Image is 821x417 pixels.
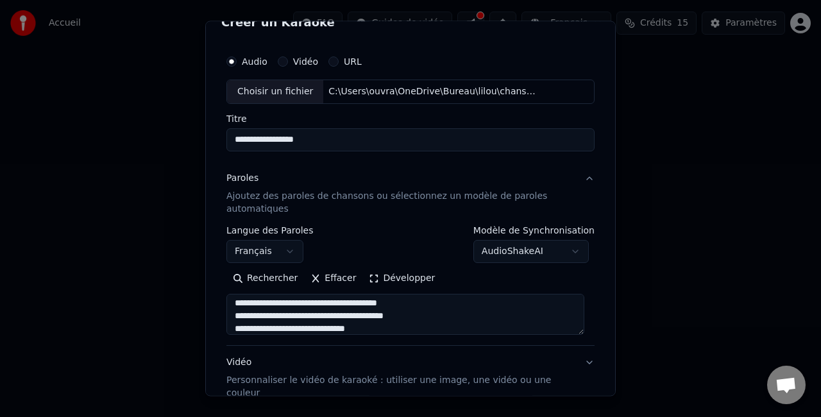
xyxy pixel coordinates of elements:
label: Vidéo [293,57,318,66]
div: ParolesAjoutez des paroles de chansons ou sélectionnez un modèle de paroles automatiques [226,225,595,345]
button: Développer [362,268,441,288]
div: C:\Users\ouvra\OneDrive\Bureau\lilou\chanson pour lilou.wav [323,85,541,98]
label: Modèle de Synchronisation [473,225,595,234]
button: ParolesAjoutez des paroles de chansons ou sélectionnez un modèle de paroles automatiques [226,161,595,225]
label: URL [344,57,362,66]
button: Effacer [304,268,362,288]
button: VidéoPersonnaliser le vidéo de karaoké : utiliser une image, une vidéo ou une couleur [226,345,595,409]
button: Rechercher [226,268,304,288]
div: Vidéo [226,355,574,399]
label: Langue des Paroles [226,225,314,234]
p: Personnaliser le vidéo de karaoké : utiliser une image, une vidéo ou une couleur [226,373,574,399]
div: Paroles [226,171,258,184]
p: Ajoutez des paroles de chansons ou sélectionnez un modèle de paroles automatiques [226,189,574,215]
h2: Créer un Karaoké [221,17,600,28]
label: Titre [226,114,595,123]
label: Audio [242,57,267,66]
div: Choisir un fichier [227,80,323,103]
